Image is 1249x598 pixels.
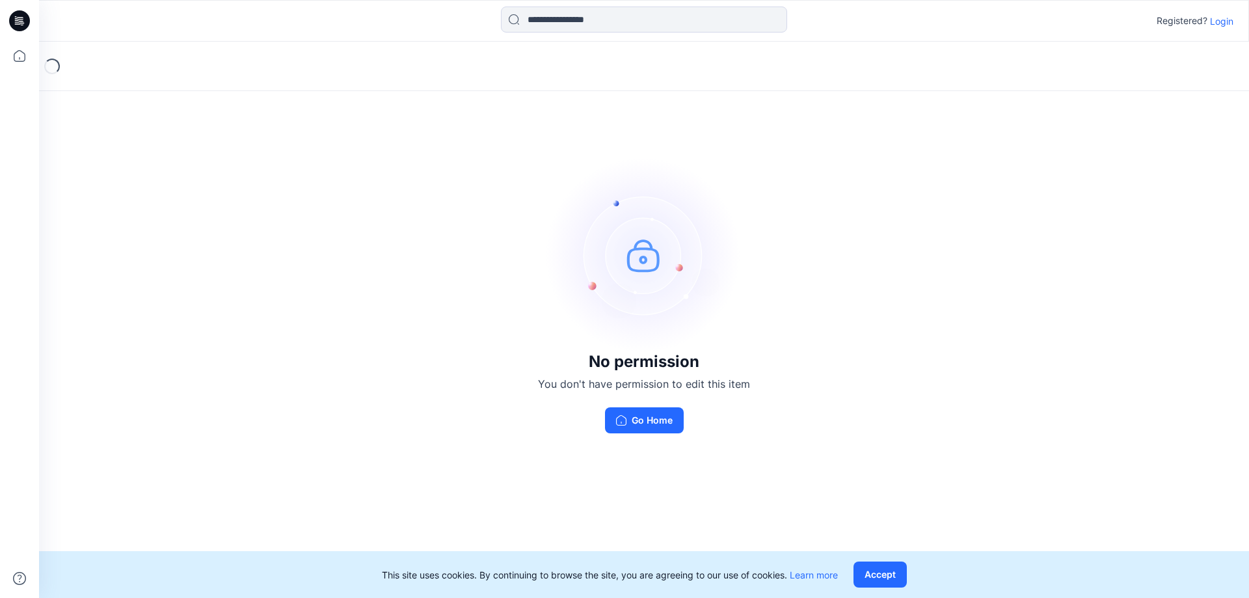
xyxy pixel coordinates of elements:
button: Accept [853,562,907,588]
p: You don't have permission to edit this item [538,376,750,392]
p: Registered? [1157,13,1207,29]
button: Go Home [605,407,684,433]
a: Learn more [790,569,838,580]
h3: No permission [538,353,750,371]
p: Login [1210,14,1233,28]
p: This site uses cookies. By continuing to browse the site, you are agreeing to our use of cookies. [382,568,838,582]
img: no-perm.svg [546,157,742,353]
